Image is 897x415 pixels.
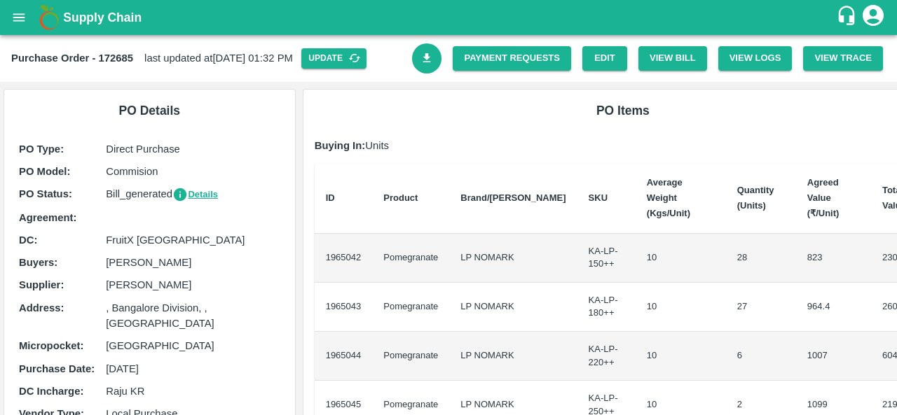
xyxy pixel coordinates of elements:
[412,43,442,73] a: Download Bill
[726,332,796,381] td: 6
[796,332,871,381] td: 1007
[636,234,726,283] td: 10
[315,283,373,332] td: 1965043
[836,5,861,30] div: customer-support
[726,283,796,332] td: 27
[19,386,83,397] b: DC Incharge :
[19,363,95,374] b: Purchase Date :
[172,187,218,203] button: Details
[861,3,886,32] div: account of current user
[106,232,280,248] p: FruitX [GEOGRAPHIC_DATA]
[19,212,76,223] b: Agreement:
[63,8,836,27] a: Supply Chain
[19,257,57,268] b: Buyers :
[11,52,133,64] b: Purchase Order - 172685
[11,48,412,69] div: last updated at [DATE] 01:32 PM
[383,192,418,203] b: Product
[106,300,280,332] p: , Bangalore Division, , [GEOGRAPHIC_DATA]
[35,3,63,31] img: logo
[577,234,636,283] td: KA-LP-150++
[589,192,608,203] b: SKU
[106,338,280,353] p: [GEOGRAPHIC_DATA]
[315,140,366,151] b: Buying In:
[19,234,37,246] b: DC :
[638,46,707,71] button: View Bill
[301,48,367,69] button: Update
[19,188,72,199] b: PO Status :
[19,340,83,351] b: Micropocket :
[19,302,64,314] b: Address :
[106,164,280,179] p: Commision
[106,384,280,399] p: Raju KR
[326,192,335,203] b: ID
[453,46,571,71] a: Payment Requests
[106,255,280,270] p: [PERSON_NAME]
[449,234,577,283] td: LP NOMARK
[106,186,280,202] p: Bill_generated
[315,332,373,381] td: 1965044
[372,283,449,332] td: Pomegranate
[19,143,64,155] b: PO Type :
[737,185,774,211] b: Quantity (Units)
[63,10,142,24] b: Supply Chain
[718,46,793,71] button: View Logs
[106,277,280,293] p: [PERSON_NAME]
[726,234,796,283] td: 28
[106,361,280,377] p: [DATE]
[803,46,883,71] button: View Trace
[19,166,70,177] b: PO Model :
[577,283,636,332] td: KA-LP-180++
[449,283,577,332] td: LP NOMARK
[796,234,871,283] td: 823
[577,332,636,381] td: KA-LP-220++
[3,1,35,34] button: open drawer
[582,46,627,71] a: Edit
[449,332,577,381] td: LP NOMARK
[796,283,871,332] td: 964.4
[647,177,690,219] b: Average Weight (Kgs/Unit)
[636,332,726,381] td: 10
[19,279,64,290] b: Supplier :
[636,283,726,332] td: 10
[372,234,449,283] td: Pomegranate
[15,101,284,120] h6: PO Details
[460,192,566,203] b: Brand/[PERSON_NAME]
[106,141,280,157] p: Direct Purchase
[807,177,840,219] b: Agreed Value (₹/Unit)
[315,234,373,283] td: 1965042
[372,332,449,381] td: Pomegranate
